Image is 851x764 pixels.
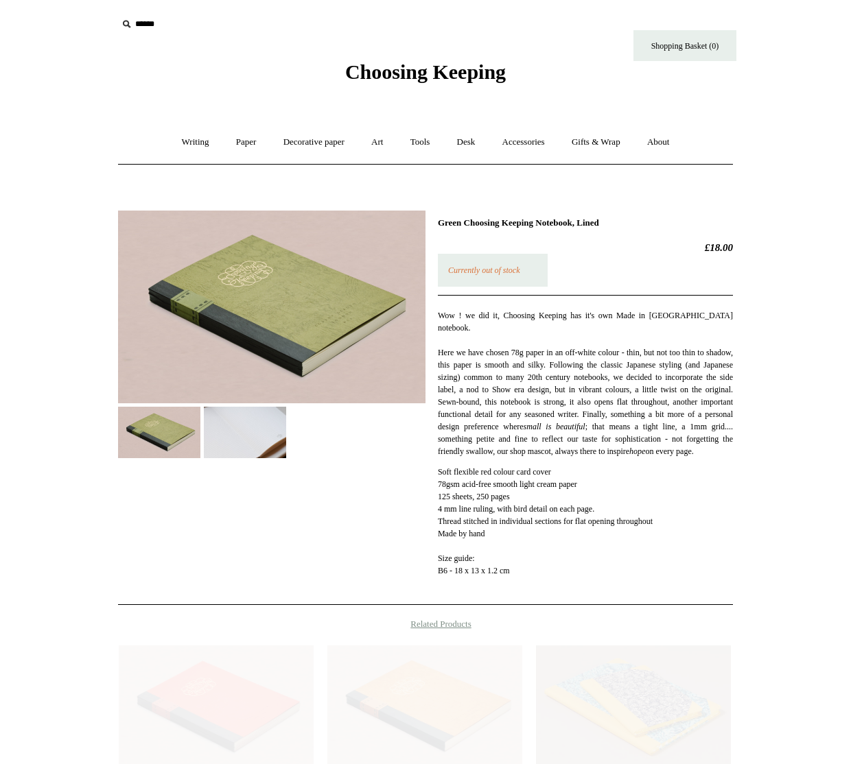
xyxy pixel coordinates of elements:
a: Gifts & Wrap [559,124,633,160]
a: Accessories [490,124,557,160]
span: 4 mm line ruling, with bird detail on each page. [438,504,594,514]
a: Tools [398,124,443,160]
span: 125 sheets, 250 pages [438,492,510,501]
em: Currently out of stock [448,265,520,275]
h2: £18.00 [438,241,733,254]
img: Green Choosing Keeping Notebook, Lined [118,211,425,403]
a: Art [359,124,395,160]
p: Thread stitched in individual sections for flat opening throughout Made by hand Size guide: B6 - ... [438,466,733,589]
a: Paper [224,124,269,160]
a: Shopping Basket (0) [633,30,736,61]
h4: Related Products [82,619,769,630]
span: Choosing Keeping [345,60,506,83]
a: About [635,124,682,160]
img: Green Choosing Keeping Notebook, Lined [204,407,286,458]
h1: Green Choosing Keeping Notebook, Lined [438,217,733,228]
a: Writing [170,124,222,160]
span: Soft flexible red colour card cover [438,467,551,477]
a: Choosing Keeping [345,71,506,81]
p: Wow ! we did it, Choosing Keeping has it's own Made in [GEOGRAPHIC_DATA] notebook. Here we have c... [438,309,733,457]
a: Decorative paper [271,124,357,160]
img: Green Choosing Keeping Notebook, Lined [118,407,200,458]
span: 78gsm acid-free smooth light cream paper [438,479,577,489]
em: hope [629,446,645,456]
em: small is beautiful [524,422,585,431]
a: Desk [445,124,488,160]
